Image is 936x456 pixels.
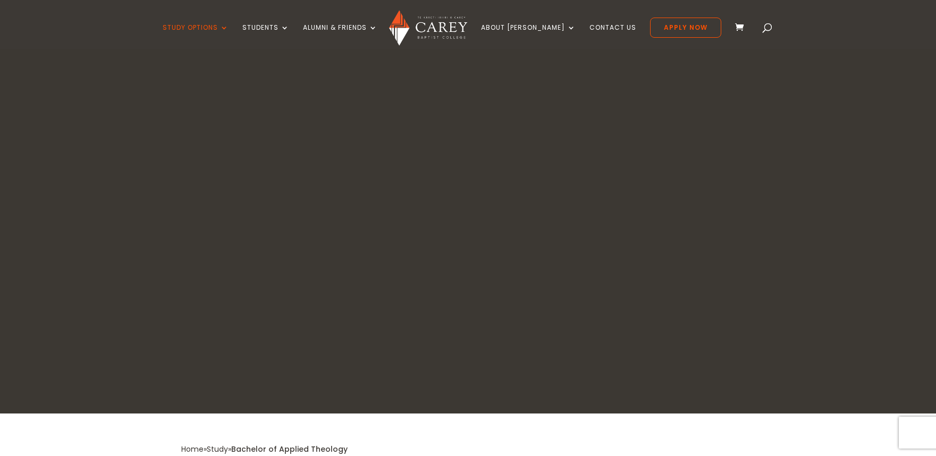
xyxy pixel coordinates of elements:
a: Study [207,444,228,454]
a: Study Options [163,24,229,49]
img: Carey Baptist College [389,10,467,46]
a: Alumni & Friends [303,24,377,49]
a: Students [242,24,289,49]
a: About [PERSON_NAME] [481,24,576,49]
a: Apply Now [650,18,721,38]
a: Home [181,444,204,454]
span: » » [181,444,348,454]
a: Contact Us [589,24,636,49]
span: Bachelor of Applied Theology [231,444,348,454]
